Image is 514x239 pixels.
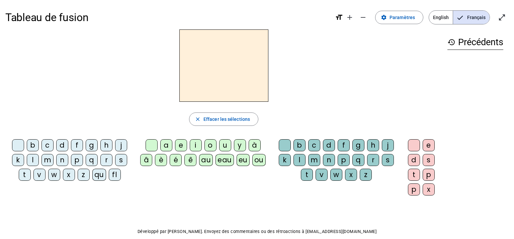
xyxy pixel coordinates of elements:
[381,14,387,20] mat-icon: settings
[335,13,343,21] mat-icon: format_size
[352,139,364,151] div: g
[423,139,435,151] div: e
[41,139,54,151] div: c
[189,112,258,126] button: Effacer les sélections
[338,139,350,151] div: f
[33,169,46,181] div: v
[423,169,435,181] div: p
[199,154,213,166] div: au
[359,13,367,21] mat-icon: remove
[429,10,490,24] mat-button-toggle-group: Language selection
[5,7,330,28] h1: Tableau de fusion
[86,139,98,151] div: g
[279,154,291,166] div: k
[71,154,83,166] div: p
[115,154,127,166] div: s
[345,169,357,181] div: x
[447,38,455,46] mat-icon: history
[56,154,68,166] div: n
[12,154,24,166] div: k
[360,169,372,181] div: z
[249,139,261,151] div: à
[190,139,202,151] div: i
[330,169,342,181] div: w
[5,228,509,236] p: Développé par [PERSON_NAME]. Envoyez des commentaires ou des rétroactions à [EMAIL_ADDRESS][DOMAI...
[382,139,394,151] div: j
[423,154,435,166] div: s
[338,154,350,166] div: p
[86,154,98,166] div: q
[352,154,364,166] div: q
[41,154,54,166] div: m
[367,139,379,151] div: h
[429,11,453,24] span: English
[308,154,320,166] div: m
[498,13,506,21] mat-icon: open_in_full
[100,139,112,151] div: h
[356,11,370,24] button: Diminuer la taille de la police
[367,154,379,166] div: r
[408,183,420,195] div: p
[78,169,90,181] div: z
[19,169,31,181] div: t
[170,154,182,166] div: é
[316,169,328,181] div: v
[71,139,83,151] div: f
[252,154,266,166] div: ou
[343,11,356,24] button: Augmenter la taille de la police
[115,139,127,151] div: j
[301,169,313,181] div: t
[453,11,490,24] span: Français
[63,169,75,181] div: x
[27,154,39,166] div: l
[100,154,112,166] div: r
[408,169,420,181] div: t
[203,115,250,123] span: Effacer les sélections
[219,139,231,151] div: u
[175,139,187,151] div: e
[346,13,354,21] mat-icon: add
[293,154,306,166] div: l
[155,154,167,166] div: è
[234,139,246,151] div: y
[216,154,234,166] div: eau
[48,169,60,181] div: w
[92,169,106,181] div: qu
[140,154,152,166] div: â
[204,139,217,151] div: o
[495,11,509,24] button: Entrer en plein écran
[160,139,172,151] div: a
[390,13,415,21] span: Paramètres
[27,139,39,151] div: b
[323,154,335,166] div: n
[184,154,196,166] div: ê
[56,139,68,151] div: d
[382,154,394,166] div: s
[195,116,201,122] mat-icon: close
[308,139,320,151] div: c
[375,11,423,24] button: Paramètres
[237,154,250,166] div: eu
[109,169,121,181] div: fl
[293,139,306,151] div: b
[323,139,335,151] div: d
[408,154,420,166] div: d
[447,35,503,50] h3: Précédents
[423,183,435,195] div: x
